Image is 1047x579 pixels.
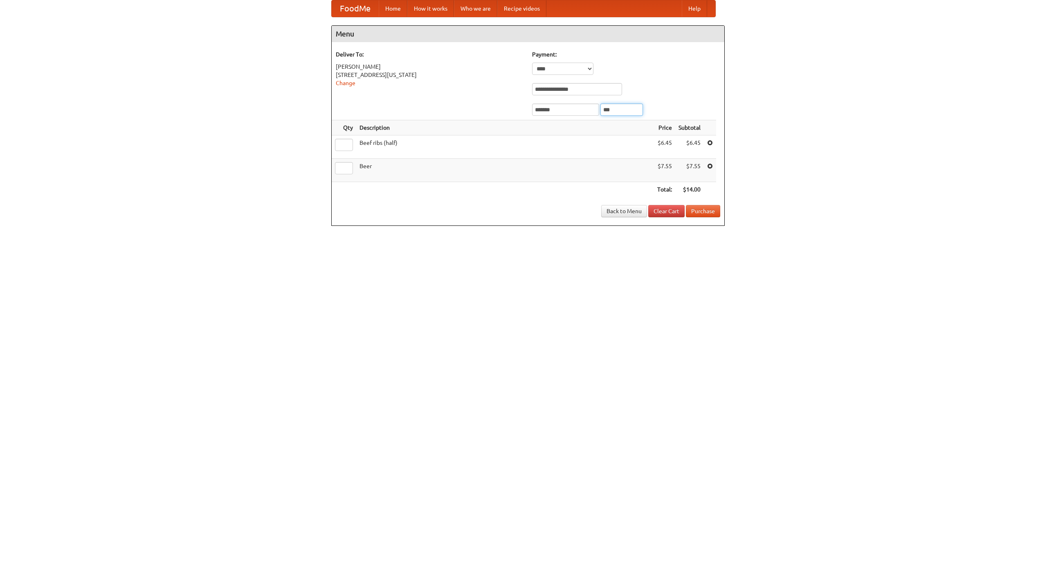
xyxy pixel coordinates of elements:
[356,120,654,135] th: Description
[336,71,524,79] div: [STREET_ADDRESS][US_STATE]
[654,182,675,197] th: Total:
[675,120,704,135] th: Subtotal
[682,0,707,17] a: Help
[675,159,704,182] td: $7.55
[654,135,675,159] td: $6.45
[654,159,675,182] td: $7.55
[497,0,546,17] a: Recipe videos
[654,120,675,135] th: Price
[648,205,685,217] a: Clear Cart
[675,135,704,159] td: $6.45
[356,135,654,159] td: Beef ribs (half)
[332,120,356,135] th: Qty
[336,50,524,59] h5: Deliver To:
[454,0,497,17] a: Who we are
[332,0,379,17] a: FoodMe
[379,0,407,17] a: Home
[332,26,724,42] h4: Menu
[532,50,720,59] h5: Payment:
[407,0,454,17] a: How it works
[675,182,704,197] th: $14.00
[356,159,654,182] td: Beer
[336,63,524,71] div: [PERSON_NAME]
[686,205,720,217] button: Purchase
[336,80,355,86] a: Change
[601,205,647,217] a: Back to Menu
